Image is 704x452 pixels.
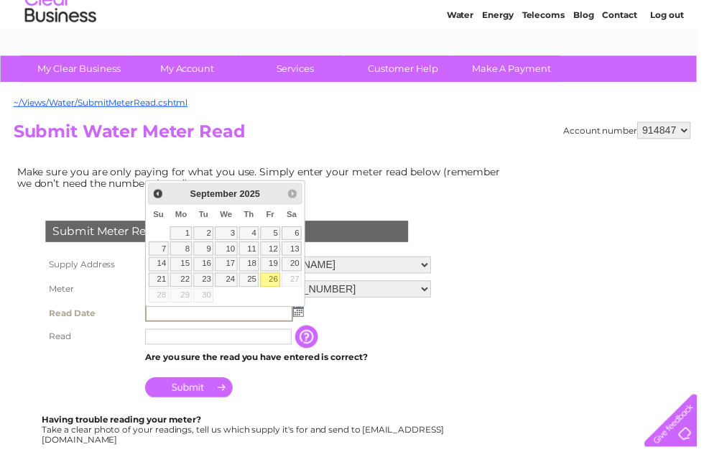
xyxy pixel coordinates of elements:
a: Make A Payment [458,57,576,83]
input: Submit [147,382,235,402]
th: Supply Address [42,256,143,280]
span: Thursday [246,213,256,221]
div: Clear Business is a trading name of Verastar Limited (registered in [GEOGRAPHIC_DATA] No. 3667643... [14,8,693,70]
a: 19 [263,260,283,275]
div: Submit Meter Read [46,223,412,245]
a: 11 [241,244,261,259]
a: 8 [172,244,194,259]
a: 12 [263,244,283,259]
a: Water [451,61,478,72]
a: 4 [241,229,261,244]
span: Saturday [290,213,300,221]
div: Account number [569,124,698,141]
input: Information [298,329,324,352]
a: 18 [241,260,261,275]
span: Prev [154,190,165,202]
a: 14 [150,260,170,275]
a: 13 [284,244,305,259]
a: Energy [487,61,519,72]
img: ... [296,309,307,320]
a: Contact [608,61,644,72]
th: Read Date [42,305,143,329]
a: 15 [172,260,194,275]
a: ~/Views/Water/SubmitMeterRead.cshtml [14,98,190,109]
span: Tuesday [200,213,210,221]
a: 21 [150,276,170,290]
a: Prev [152,188,168,204]
span: Sunday [154,213,165,221]
a: 6 [284,229,305,244]
a: My Clear Business [21,57,139,83]
a: Services [239,57,358,83]
a: 17 [217,260,240,275]
a: 20 [284,260,305,275]
a: 3 [217,229,240,244]
span: 2025 [242,191,262,202]
a: 10 [217,244,240,259]
a: 16 [195,260,216,275]
a: 7 [150,244,170,259]
a: 2 [195,229,216,244]
a: 24 [217,276,240,290]
b: Having trouble reading your meter? [42,419,203,430]
th: Read [42,329,143,352]
a: Log out [657,61,690,72]
a: Blog [579,61,600,72]
a: 0333 014 3131 [433,7,532,25]
td: Are you sure the read you have entered is correct? [143,352,439,371]
th: Meter [42,280,143,305]
h2: Submit Water Meter Read [14,124,698,151]
span: Wednesday [222,213,234,221]
a: My Account [130,57,249,83]
td: Make sure you are only paying for what you use. Simply enter your meter read below (remember we d... [14,165,517,195]
a: 22 [172,276,194,290]
span: Friday [269,213,277,221]
a: 5 [263,229,283,244]
a: 9 [195,244,216,259]
a: Customer Help [348,57,467,83]
span: Monday [177,213,189,221]
span: September [192,191,239,202]
a: 26 [263,276,283,290]
a: 25 [241,276,261,290]
a: Telecoms [527,61,570,72]
img: logo.png [24,37,98,81]
a: 1 [172,229,194,244]
div: Take a clear photo of your readings, tell us which supply it's for and send to [EMAIL_ADDRESS][DO... [42,420,450,449]
a: 23 [195,276,216,290]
